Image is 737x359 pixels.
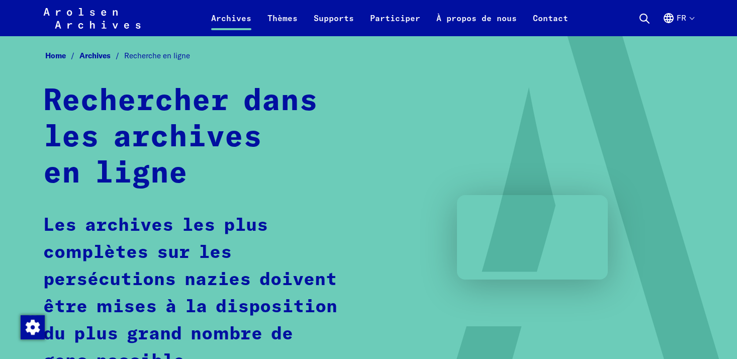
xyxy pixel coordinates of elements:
[203,6,576,30] nav: Principal
[43,48,693,64] nav: Breadcrumb
[203,12,259,36] a: Archives
[663,12,694,36] button: Français, sélection de la langue
[43,86,318,189] strong: Rechercher dans les archives en ligne
[525,12,576,36] a: Contact
[362,12,428,36] a: Participer
[20,315,44,339] div: Modification du consentement
[21,315,45,339] img: Modification du consentement
[259,12,306,36] a: Thèmes
[306,12,362,36] a: Supports
[428,12,525,36] a: À propos de nous
[124,51,190,60] span: Recherche en ligne
[79,51,124,60] a: Archives
[45,51,79,60] a: Home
